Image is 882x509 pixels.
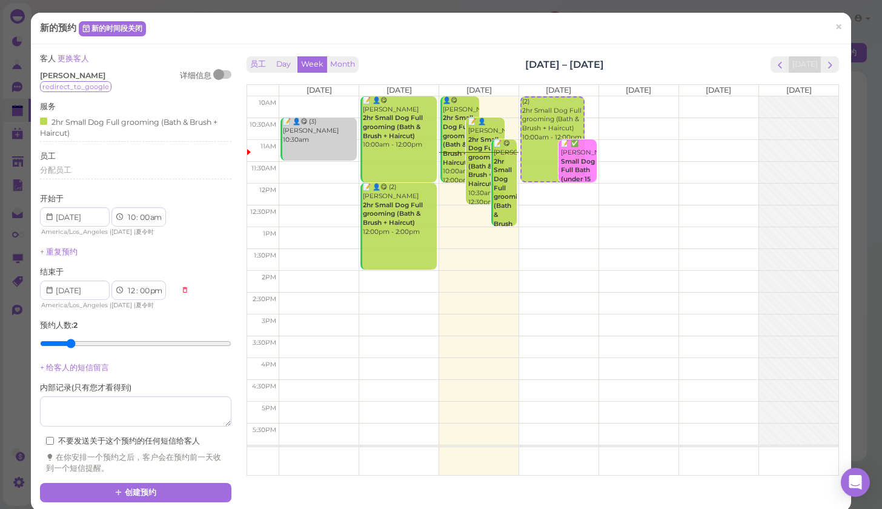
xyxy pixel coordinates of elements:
[247,56,270,73] button: 员工
[40,53,89,64] label: 客人
[442,96,479,185] div: 👤😋 [PERSON_NAME] 10:00am - 12:00pm
[525,58,604,72] h2: [DATE] – [DATE]
[259,99,276,107] span: 10am
[40,483,231,502] button: 创建预约
[468,118,505,207] div: 📝 👤[PERSON_NAME] 10:30am - 12:30pm
[41,301,108,309] span: America/Los_Angeles
[253,339,276,347] span: 3:30pm
[41,228,108,236] span: America/Los_Angeles
[821,56,840,73] button: next
[546,85,571,95] span: [DATE]
[363,201,423,227] b: 2hr Small Dog Full grooming (Bath & Brush + Haircut)
[40,71,105,80] span: [PERSON_NAME]
[262,317,276,325] span: 3pm
[40,300,175,311] div: | |
[40,165,71,175] span: 分配员工
[327,56,359,73] button: Month
[40,247,78,256] a: + 重复预约
[443,114,475,166] b: 2hr Small Dog Full grooming (Bath & Brush + Haircut)
[561,158,595,192] b: Small Dog Full Bath (under 15 pounds)
[40,115,228,139] div: 2hr Small Dog Full grooming (Bath & Brush + Haircut)
[40,363,109,372] a: + 给客人的短信留言
[363,114,423,139] b: 2hr Small Dog Full grooming (Bath & Brush + Haircut)
[263,230,276,238] span: 1pm
[835,19,843,36] span: ×
[259,186,276,194] span: 12pm
[252,382,276,390] span: 4:30pm
[250,121,276,128] span: 10:30am
[253,295,276,303] span: 2:30pm
[40,227,175,238] div: | |
[111,301,132,309] span: [DATE]
[560,139,597,202] div: 📝 ✅ [PERSON_NAME] 11:00am
[362,96,437,150] div: 📝 👤😋 [PERSON_NAME] 10:00am - 12:00pm
[269,56,298,73] button: Day
[522,98,583,142] div: (2) 2hr Small Dog Full grooming (Bath & Brush + Haircut) 10:00am - 12:00pm
[46,452,225,474] div: 在你安排一个预约之后，客户会在预约前一天收到一个短信提醒。
[136,301,154,309] span: 夏令时
[58,54,89,63] a: 更换客人
[40,22,79,33] span: 新的预约
[79,21,146,36] a: 新的时间段关闭
[40,267,64,278] label: 结束于
[282,118,357,144] div: 📝 👤😋 (3) [PERSON_NAME] 10:30am
[786,85,812,95] span: [DATE]
[841,468,870,497] div: Open Intercom Messenger
[262,273,276,281] span: 2pm
[40,320,78,331] label: 预约人数 :
[493,139,517,273] div: 📝 😋 [PERSON_NAME] 11:00am - 1:00pm
[46,437,54,445] input: 不要发送关于这个预约的任何短信给客人
[46,436,200,447] label: 不要发送关于这个预约的任何短信给客人
[40,193,64,204] label: 开始于
[297,56,327,73] button: Week
[111,228,132,236] span: [DATE]
[40,382,131,393] label: 内部记录 ( 只有您才看得到 )
[494,158,526,245] b: 2hr Small Dog Full grooming (Bath & Brush + Haircut)
[466,85,492,95] span: [DATE]
[261,361,276,368] span: 4pm
[40,101,56,112] label: 服务
[40,81,111,92] span: redirect_to_google
[254,251,276,259] span: 1:30pm
[40,151,56,162] label: 员工
[362,183,437,236] div: 📝 👤😋 (2) [PERSON_NAME] 12:00pm - 2:00pm
[468,136,500,188] b: 2hr Small Dog Full grooming (Bath & Brush + Haircut)
[250,208,276,216] span: 12:30pm
[262,404,276,412] span: 5pm
[260,142,276,150] span: 11am
[307,85,332,95] span: [DATE]
[789,56,821,73] button: [DATE]
[73,321,78,330] b: 2
[626,85,651,95] span: [DATE]
[136,228,154,236] span: 夏令时
[251,164,276,172] span: 11:30am
[253,426,276,434] span: 5:30pm
[386,85,412,95] span: [DATE]
[180,70,211,81] div: 详细信息
[706,85,731,95] span: [DATE]
[771,56,789,73] button: prev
